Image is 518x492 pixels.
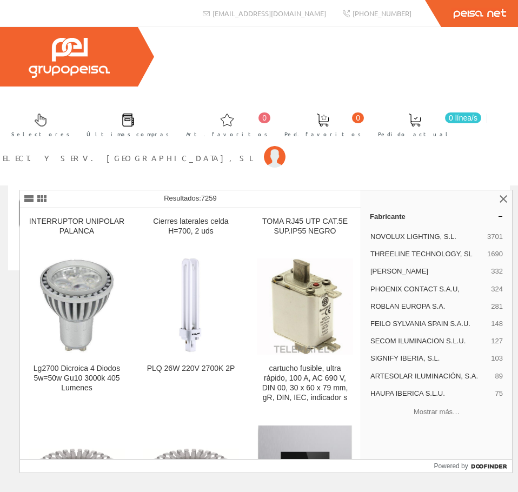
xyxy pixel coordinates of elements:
[257,364,353,403] div: cartucho fusible, ultra rápido, 100 A, AC 690 V, DIN 00, 30 x 60 x 79 mm, gR, DIN, IEC, indicador s
[370,302,487,311] span: ROBLAN EUROPA S.A.
[352,112,364,123] span: 0
[248,208,362,249] a: TOMA RJ45 UTP CAT.5E SUP.IP55 NEGRO
[87,129,169,139] span: Últimas compras
[361,208,512,225] a: Fabricante
[370,232,483,242] span: NOVOLUX LIGHTING, S.L.
[164,194,217,202] span: Resultados:
[370,389,491,398] span: HAUPA IBERICA S.L.U.
[370,336,487,346] span: SECOM ILUMINACION S.L.U.
[201,194,217,202] span: 7259
[370,371,491,381] span: ARTESOLAR ILUMINACIÓN, S.A.
[257,258,353,355] img: cartucho fusible, ultra rápido, 100 A, AC 690 V, DIN 00, 30 x 60 x 79 mm, gR, DIN, IEC, indicador s
[491,336,503,346] span: 127
[177,258,205,355] img: PLQ 26W 220V 2700K 2P
[353,9,411,18] span: [PHONE_NUMBER]
[370,354,487,363] span: SIGNIFY IBERIA, S.L.
[370,284,487,294] span: PHOENIX CONTACT S.A.U,
[186,129,268,139] span: Art. favoritos
[29,364,125,393] div: Lg2700 Dicroica 4 Diodos 5w=50w Gu10 3000k 405 Lumenes
[495,371,503,381] span: 89
[367,104,484,144] a: 0 línea/s Pedido actual
[3,144,285,154] a: ELECT. Y SERV. [GEOGRAPHIC_DATA], SL
[434,460,512,473] a: Powered by
[487,249,503,259] span: 1690
[257,217,353,236] div: TOMA RJ45 UTP CAT.5E SUP.IP55 NEGRO
[143,364,239,374] div: PLQ 26W 220V 2700K 2P
[11,129,70,139] span: Selectores
[134,249,248,415] a: PLQ 26W 220V 2700K 2P PLQ 26W 220V 2700K 2P
[29,217,125,236] div: INTERRUPTOR UNIPOLAR PALANCA
[487,232,503,242] span: 3701
[491,267,503,276] span: 332
[248,249,362,415] a: cartucho fusible, ultra rápido, 100 A, AC 690 V, DIN 00, 30 x 60 x 79 mm, gR, DIN, IEC, indicador...
[3,152,258,163] span: ELECT. Y SERV. [GEOGRAPHIC_DATA], SL
[370,267,487,276] span: [PERSON_NAME]
[29,38,110,78] img: Grupo Peisa
[491,319,503,329] span: 148
[258,112,270,123] span: 0
[491,354,503,363] span: 103
[370,319,487,329] span: FEILO SYLVANIA SPAIN S.A.U.
[445,112,481,123] span: 0 línea/s
[366,403,508,421] button: Mostrar más…
[370,249,483,259] span: THREELINE TECHNOLOGY, SL
[212,9,326,18] span: [EMAIL_ADDRESS][DOMAIN_NAME]
[284,129,361,139] span: Ped. favoritos
[134,208,248,249] a: Cierres laterales celda H=700, 2 uds
[8,284,510,293] div: © Grupo Peisa
[76,104,175,144] a: Últimas compras
[1,104,75,144] a: Selectores
[20,249,134,415] a: Lg2700 Dicroica 4 Diodos 5w=50w Gu10 3000k 405 Lumenes Lg2700 Dicroica 4 Diodos 5w=50w Gu10 3000k...
[491,302,503,311] span: 281
[434,461,468,471] span: Powered by
[491,284,503,294] span: 324
[378,129,451,139] span: Pedido actual
[143,217,239,236] div: Cierres laterales celda H=700, 2 uds
[495,389,503,398] span: 75
[20,208,134,249] a: INTERRUPTOR UNIPOLAR PALANCA
[29,258,125,355] img: Lg2700 Dicroica 4 Diodos 5w=50w Gu10 3000k 405 Lumenes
